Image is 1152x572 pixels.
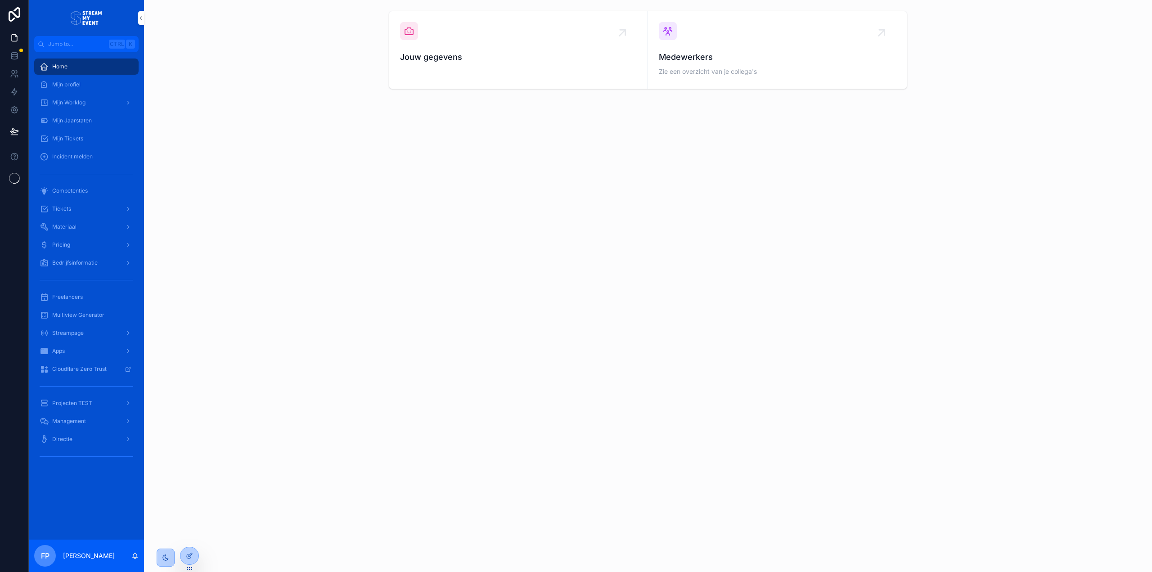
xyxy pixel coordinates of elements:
a: Incident melden [34,149,139,165]
a: Mijn Tickets [34,131,139,147]
span: Incident melden [52,153,93,160]
a: Home [34,59,139,75]
span: Multiview Generator [52,311,104,319]
span: Jouw gegevens [400,51,637,63]
a: Directie [34,431,139,447]
span: Cloudflare Zero Trust [52,365,107,373]
span: Ctrl [109,40,125,49]
a: Jouw gegevens [389,11,648,89]
span: Materiaal [52,223,76,230]
span: Mijn Jaarstaten [52,117,92,124]
span: Mijn Worklog [52,99,85,106]
span: K [127,41,134,48]
span: Projecten TEST [52,400,92,407]
span: Competenties [52,187,88,194]
span: Bedrijfsinformatie [52,259,98,266]
span: Apps [52,347,65,355]
span: Mijn Tickets [52,135,83,142]
span: Directie [52,436,72,443]
button: Jump to...CtrlK [34,36,139,52]
a: Projecten TEST [34,395,139,411]
span: Jump to... [48,41,105,48]
a: Bedrijfsinformatie [34,255,139,271]
a: Apps [34,343,139,359]
a: Materiaal [34,219,139,235]
a: Streampage [34,325,139,341]
a: Pricing [34,237,139,253]
a: Tickets [34,201,139,217]
span: Mijn profiel [52,81,81,88]
p: [PERSON_NAME] [63,551,115,560]
span: Freelancers [52,293,83,301]
img: App logo [71,11,102,25]
a: Multiview Generator [34,307,139,323]
span: Management [52,418,86,425]
span: Pricing [52,241,70,248]
a: Competenties [34,183,139,199]
a: Management [34,413,139,429]
span: Medewerkers [659,51,896,63]
a: Mijn profiel [34,77,139,93]
a: Mijn Jaarstaten [34,113,139,129]
span: FP [41,550,49,561]
div: scrollable content [29,52,144,475]
a: Cloudflare Zero Trust [34,361,139,377]
a: Freelancers [34,289,139,305]
span: Tickets [52,205,71,212]
span: Streampage [52,329,84,337]
a: MedewerkersZie een overzicht van je collega's [648,11,907,89]
span: Home [52,63,67,70]
a: Mijn Worklog [34,95,139,111]
span: Zie een overzicht van je collega's [659,67,896,76]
